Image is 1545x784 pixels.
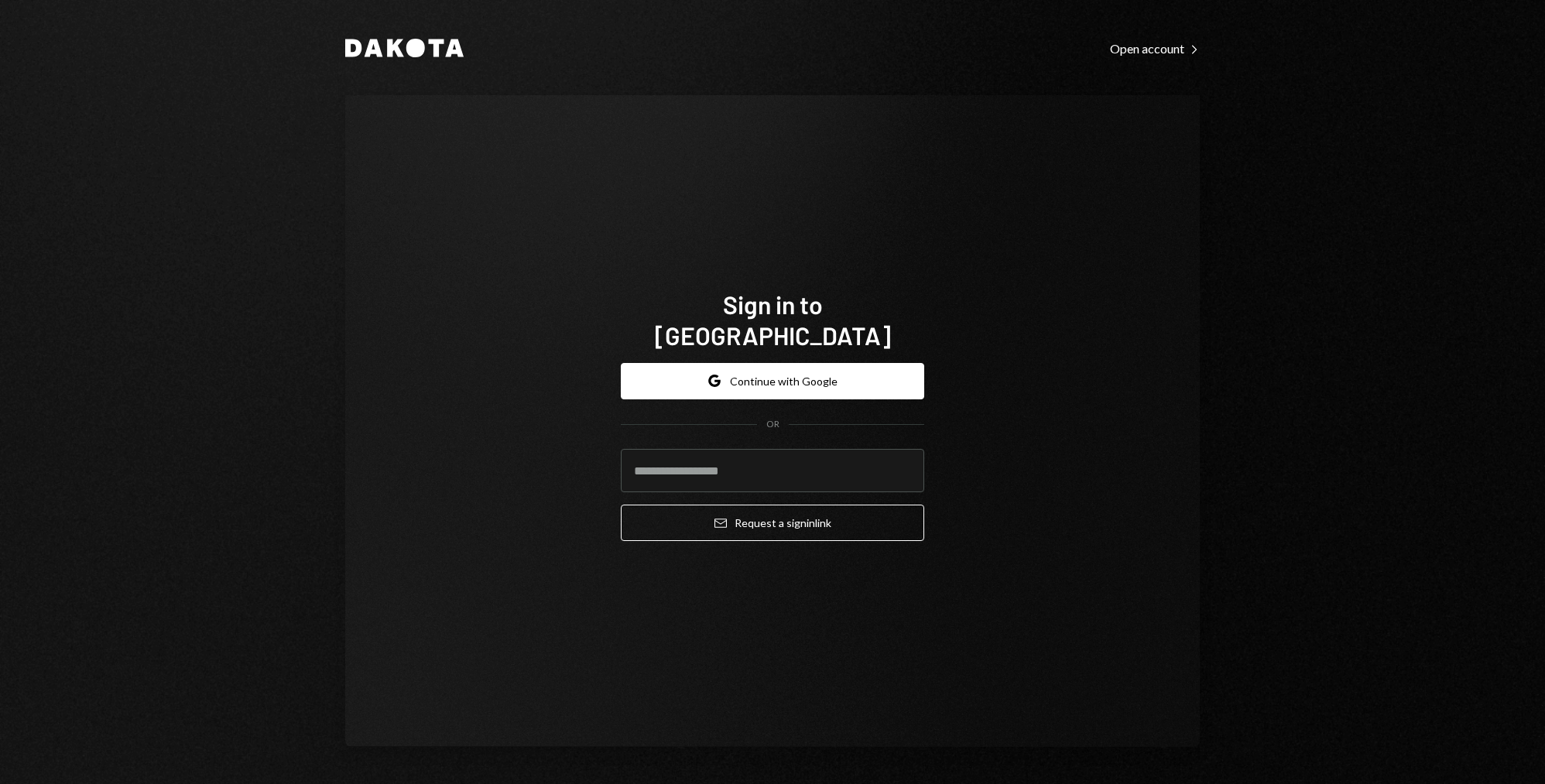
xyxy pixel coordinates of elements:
button: Continue with Google [621,363,924,399]
div: OR [766,418,779,431]
button: Request a signinlink [621,505,924,541]
div: Open account [1110,41,1200,56]
a: Open account [1110,39,1200,56]
h1: Sign in to [GEOGRAPHIC_DATA] [621,289,924,351]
